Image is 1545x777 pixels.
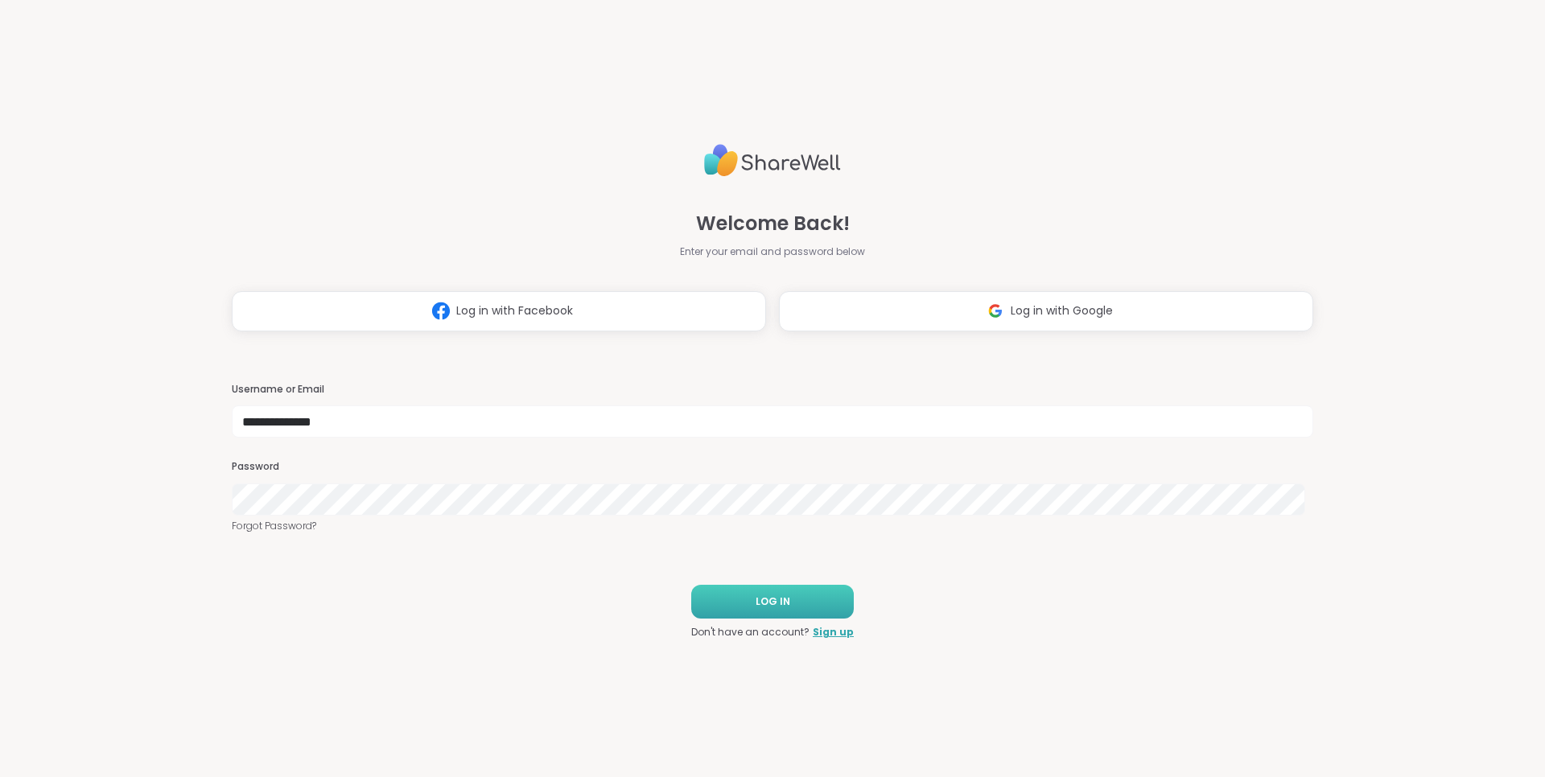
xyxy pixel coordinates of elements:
[232,460,1313,474] h3: Password
[756,594,790,609] span: LOG IN
[232,291,766,331] button: Log in with Facebook
[696,209,850,238] span: Welcome Back!
[813,625,854,639] a: Sign up
[1011,302,1113,319] span: Log in with Google
[456,302,573,319] span: Log in with Facebook
[680,245,865,259] span: Enter your email and password below
[980,296,1011,326] img: ShareWell Logomark
[704,138,841,183] img: ShareWell Logo
[232,383,1313,397] h3: Username or Email
[691,625,810,639] span: Don't have an account?
[232,519,1313,533] a: Forgot Password?
[691,585,854,619] button: LOG IN
[426,296,456,326] img: ShareWell Logomark
[779,291,1313,331] button: Log in with Google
